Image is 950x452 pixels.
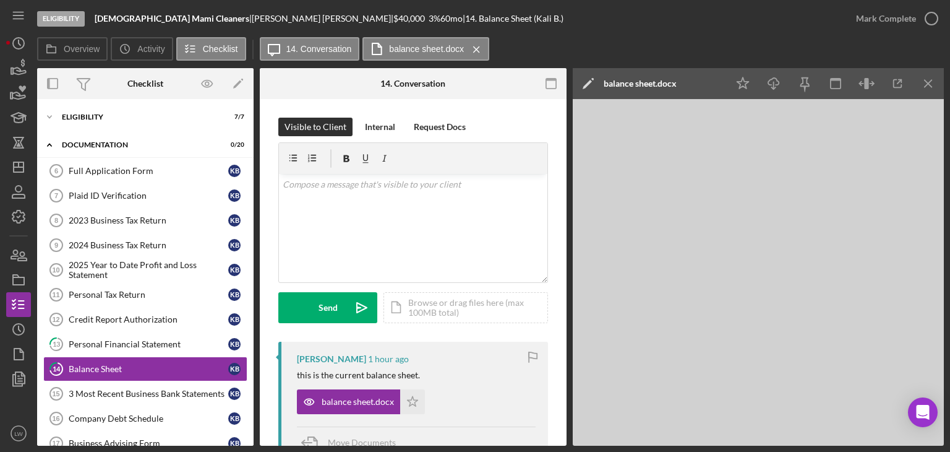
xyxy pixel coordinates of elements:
[69,215,228,225] div: 2023 Business Tax Return
[53,365,61,373] tspan: 14
[52,390,59,398] tspan: 15
[95,14,252,24] div: |
[322,397,394,407] div: balance sheet.docx
[176,37,246,61] button: Checklist
[62,141,213,149] div: Documentation
[69,191,228,201] div: Plaid ID Verification
[359,118,401,136] button: Internal
[52,316,59,323] tspan: 12
[278,118,353,136] button: Visible to Client
[228,313,241,326] div: K B
[319,292,338,323] div: Send
[286,44,352,54] label: 14. Conversation
[252,14,393,24] div: [PERSON_NAME] [PERSON_NAME] |
[414,118,466,136] div: Request Docs
[69,315,228,324] div: Credit Report Authorization
[260,37,360,61] button: 14. Conversation
[43,258,247,282] a: 102025 Year to Date Profit and Loss StatementKB
[228,363,241,375] div: K B
[43,159,247,183] a: 6Full Application FormKB
[222,113,244,121] div: 7 / 7
[368,354,409,364] time: 2025-09-03 15:48
[228,289,241,301] div: K B
[69,414,228,424] div: Company Debt Schedule
[43,406,247,431] a: 16Company Debt ScheduleKB
[43,332,247,357] a: 13Personal Financial StatementKB
[440,14,463,24] div: 60 mo
[604,79,677,89] div: balance sheet.docx
[54,217,58,224] tspan: 8
[228,412,241,425] div: K B
[228,214,241,227] div: K B
[52,266,59,274] tspan: 10
[54,241,58,249] tspan: 9
[43,381,247,406] a: 153 Most Recent Business Bank StatementsKB
[69,290,228,300] div: Personal Tax Return
[365,118,395,136] div: Internal
[228,388,241,400] div: K B
[69,389,228,399] div: 3 Most Recent Business Bank Statements
[844,6,944,31] button: Mark Complete
[69,438,228,448] div: Business Advising Form
[380,79,445,89] div: 14. Conversation
[52,440,59,447] tspan: 17
[43,282,247,307] a: 11Personal Tax ReturnKB
[573,99,944,446] iframe: Document Preview
[228,264,241,276] div: K B
[285,118,346,136] div: Visible to Client
[69,260,228,280] div: 2025 Year to Date Profit and Loss Statement
[62,113,213,121] div: Eligibility
[54,192,58,199] tspan: 7
[95,13,249,24] b: [DEMOGRAPHIC_DATA] Mami Cleaners
[228,437,241,450] div: K B
[37,37,108,61] button: Overview
[297,354,366,364] div: [PERSON_NAME]
[64,44,100,54] label: Overview
[222,141,244,149] div: 0 / 20
[228,165,241,177] div: K B
[228,189,241,202] div: K B
[69,339,228,349] div: Personal Financial Statement
[408,118,472,136] button: Request Docs
[297,389,425,414] button: balance sheet.docx
[43,307,247,332] a: 12Credit Report AuthorizationKB
[393,13,425,24] span: $40,000
[43,183,247,208] a: 7Plaid ID VerificationKB
[908,398,938,427] div: Open Intercom Messenger
[69,364,228,374] div: Balance Sheet
[6,421,31,446] button: LW
[228,338,241,350] div: K B
[14,430,24,437] text: LW
[111,37,173,61] button: Activity
[429,14,440,24] div: 3 %
[43,357,247,381] a: 14Balance SheetKB
[228,239,241,251] div: K B
[297,370,420,380] div: this is the current balance sheet.
[53,340,60,348] tspan: 13
[69,166,228,176] div: Full Application Form
[328,437,396,448] span: Move Documents
[137,44,165,54] label: Activity
[43,208,247,233] a: 82023 Business Tax ReturnKB
[856,6,916,31] div: Mark Complete
[463,14,563,24] div: | 14. Balance Sheet (Kali B.)
[37,11,85,27] div: Eligibility
[203,44,238,54] label: Checklist
[278,292,377,323] button: Send
[43,233,247,258] a: 92024 Business Tax ReturnKB
[52,415,59,422] tspan: 16
[389,44,464,54] label: balance sheet.docx
[69,240,228,250] div: 2024 Business Tax Return
[127,79,163,89] div: Checklist
[54,167,58,175] tspan: 6
[362,37,489,61] button: balance sheet.docx
[52,291,59,298] tspan: 11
